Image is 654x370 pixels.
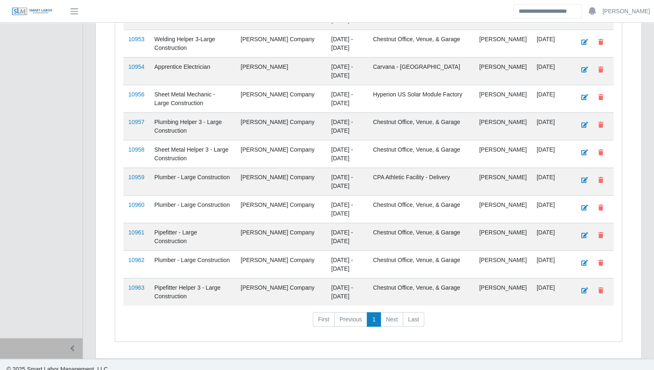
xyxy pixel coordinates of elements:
td: Hyperion US Solar Module Factory [368,85,475,112]
td: Chestnut Office, Venue, & Garage [368,251,475,278]
td: [DATE] [531,30,571,57]
a: 10959 [128,174,144,180]
td: [DATE] [531,168,571,195]
td: Plumbing Helper 3 - Large Construction [149,112,236,140]
td: [PERSON_NAME] [474,30,531,57]
td: [DATE] - [DATE] [326,168,368,195]
td: [DATE] [531,278,571,306]
td: Chestnut Office, Venue, & Garage [368,223,475,251]
td: Chestnut Office, Venue, & Garage [368,112,475,140]
td: [DATE] [531,112,571,140]
input: Search [513,4,582,19]
td: [PERSON_NAME] Company [236,30,326,57]
td: [DATE] [531,57,571,85]
a: 10958 [128,146,144,153]
td: Chestnut Office, Venue, & Garage [368,195,475,223]
td: [PERSON_NAME] Company [236,223,326,251]
td: Plumber - Large Construction [149,168,236,195]
a: 10962 [128,257,144,263]
img: SLM Logo [12,7,53,16]
td: [PERSON_NAME] [474,57,531,85]
td: [DATE] [531,140,571,168]
a: 1 [367,312,381,327]
td: [DATE] - [DATE] [326,251,368,278]
nav: pagination [123,312,614,334]
td: [DATE] - [DATE] [326,57,368,85]
td: Pipefitter - Large Construction [149,223,236,251]
a: 10957 [128,119,144,125]
td: Sheet Metal Helper 3 - Large Construction [149,140,236,168]
td: Chestnut Office, Venue, & Garage [368,30,475,57]
td: [PERSON_NAME] Company [236,278,326,306]
td: Apprentice Electrician [149,57,236,85]
td: [PERSON_NAME] [474,85,531,112]
td: Plumber - Large Construction [149,251,236,278]
td: Pipefitter Helper 3 - Large Construction [149,278,236,306]
a: 10954 [128,63,144,70]
td: [PERSON_NAME] [474,112,531,140]
td: [DATE] [531,251,571,278]
td: [PERSON_NAME] Company [236,112,326,140]
td: [PERSON_NAME] Company [236,251,326,278]
td: Welding Helper 3-Large Construction [149,30,236,57]
td: Chestnut Office, Venue, & Garage [368,278,475,306]
td: [PERSON_NAME] [474,168,531,195]
td: [PERSON_NAME] [474,223,531,251]
td: [DATE] - [DATE] [326,278,368,306]
td: [PERSON_NAME] [474,278,531,306]
td: [DATE] [531,195,571,223]
td: [PERSON_NAME] [474,140,531,168]
td: [PERSON_NAME] Company [236,195,326,223]
td: [PERSON_NAME] [474,195,531,223]
td: [DATE] - [DATE] [326,85,368,112]
td: Plumber - Large Construction [149,195,236,223]
a: 10960 [128,201,144,208]
a: 10953 [128,36,144,42]
a: 10961 [128,229,144,236]
td: [DATE] - [DATE] [326,223,368,251]
td: [DATE] [531,85,571,112]
td: Sheet Metal Mechanic - Large Construction [149,85,236,112]
a: 10963 [128,284,144,291]
td: [DATE] - [DATE] [326,30,368,57]
td: [PERSON_NAME] Company [236,85,326,112]
td: [DATE] [531,223,571,251]
td: [DATE] - [DATE] [326,195,368,223]
a: [PERSON_NAME] [602,7,650,16]
td: [PERSON_NAME] [236,57,326,85]
td: [DATE] - [DATE] [326,112,368,140]
a: 10956 [128,91,144,98]
td: [PERSON_NAME] Company [236,168,326,195]
td: Carvana - [GEOGRAPHIC_DATA] [368,57,475,85]
td: [PERSON_NAME] Company [236,140,326,168]
td: CPA Athletic Facility - Delivery [368,168,475,195]
td: Chestnut Office, Venue, & Garage [368,140,475,168]
td: [PERSON_NAME] [474,251,531,278]
td: [DATE] - [DATE] [326,140,368,168]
